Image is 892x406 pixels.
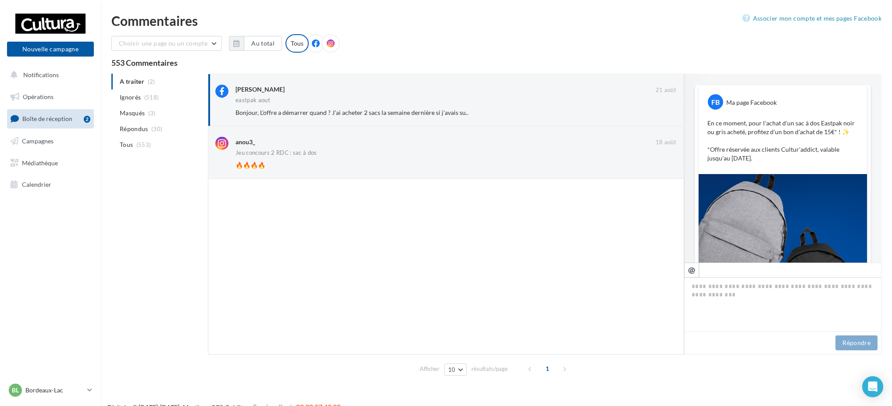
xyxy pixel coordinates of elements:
a: Calendrier [5,175,96,194]
div: Ma page Facebook [726,98,777,107]
div: anou3_ [235,138,255,146]
span: Tous [120,140,133,149]
span: (518) [144,94,159,101]
div: FB [708,94,723,110]
button: Répondre [835,335,878,350]
span: 🔥🔥🔥🔥 [235,161,265,169]
span: Afficher [420,365,439,373]
a: Médiathèque [5,154,96,172]
button: @ [684,263,699,278]
button: Choisir une page ou un compte [111,36,222,51]
a: Associer mon compte et mes pages Facebook [742,13,881,24]
span: Répondus [120,125,148,133]
button: Nouvelle campagne [7,42,94,57]
span: (30) [151,125,162,132]
button: Au total [244,36,282,51]
div: Open Intercom Messenger [862,376,883,397]
span: BL [12,386,19,395]
span: Choisir une page ou un compte [119,39,207,47]
div: eastpak aout [235,97,270,103]
i: @ [688,266,696,274]
span: Opérations [23,93,54,100]
a: BL Bordeaux-Lac [7,382,94,399]
span: Ignorés [120,93,141,102]
span: 21 août [656,86,676,94]
a: Opérations [5,88,96,106]
div: [PERSON_NAME] [235,85,285,94]
span: Masqués [120,109,145,118]
a: Boîte de réception2 [5,109,96,128]
button: Au total [229,36,282,51]
button: Notifications [5,66,92,84]
span: Notifications [23,71,59,78]
span: résultats/page [471,365,508,373]
span: Campagnes [22,137,54,145]
span: (3) [148,110,156,117]
div: Jeu concours 2 RDC : sac à dos [235,150,317,156]
div: Tous [285,34,309,53]
a: Campagnes [5,132,96,150]
button: 10 [444,363,467,376]
p: En ce moment, pour l'achat d'un sac à dos Eastpak noir ou gris acheté, profitez d'un bon d'achat ... [707,119,858,163]
span: 18 août [656,139,676,146]
span: Boîte de réception [22,115,72,122]
span: Bonjour, L'offre a démarrer quand ? J'ai acheter 2 sacs la semaine dernière si j'avais su.. [235,109,468,116]
p: Bordeaux-Lac [25,386,84,395]
span: (553) [136,141,151,148]
span: 10 [448,366,456,373]
div: 553 Commentaires [111,59,881,67]
div: 2 [84,116,90,123]
span: Calendrier [22,181,51,188]
span: 1 [540,362,554,376]
span: Médiathèque [22,159,58,166]
div: Commentaires [111,14,881,27]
